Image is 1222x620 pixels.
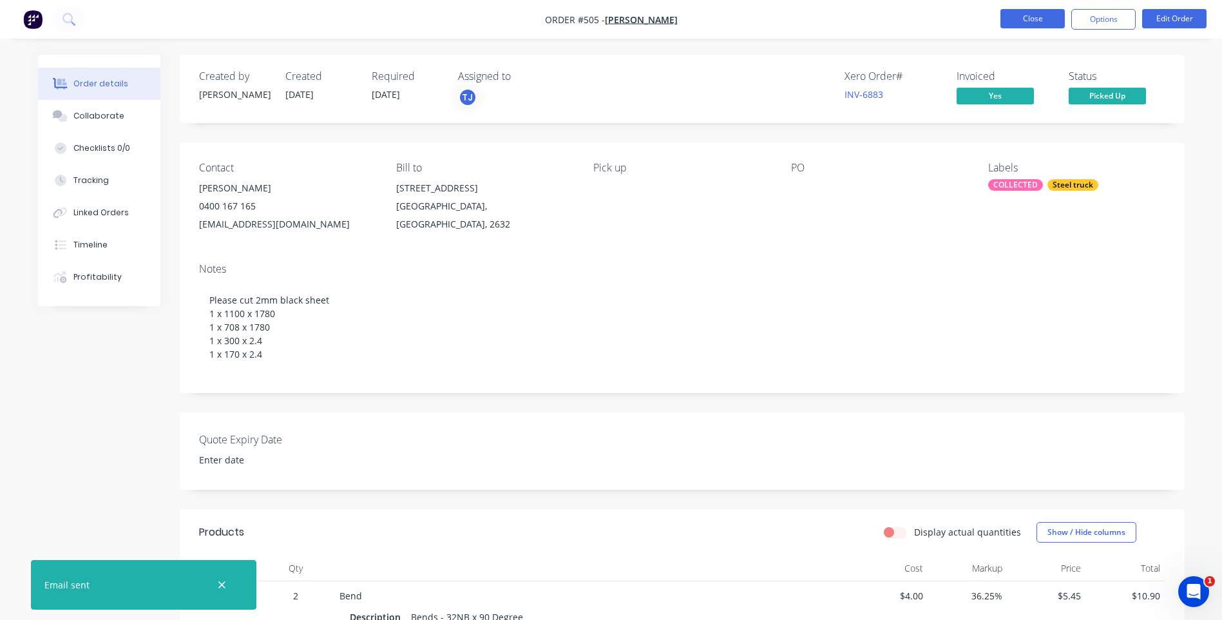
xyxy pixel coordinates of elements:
div: [EMAIL_ADDRESS][DOMAIN_NAME] [199,215,376,233]
button: Collaborate [38,100,160,132]
a: INV-6883 [845,88,883,101]
div: [STREET_ADDRESS] [396,179,573,197]
div: Cost [850,556,929,581]
button: Timeline [38,229,160,261]
button: TJ [458,88,477,107]
span: $10.90 [1091,589,1160,603]
div: Bill to [396,162,573,174]
div: Total [1086,556,1165,581]
span: 2 [293,589,298,603]
div: [STREET_ADDRESS][GEOGRAPHIC_DATA], [GEOGRAPHIC_DATA], 2632 [396,179,573,233]
div: Profitability [73,271,122,283]
label: Quote Expiry Date [199,432,360,447]
div: [PERSON_NAME]0400 167 165[EMAIL_ADDRESS][DOMAIN_NAME] [199,179,376,233]
div: Price [1007,556,1087,581]
div: [PERSON_NAME] [199,88,270,101]
div: Xero Order # [845,70,941,82]
div: Tracking [73,175,109,186]
span: [DATE] [285,88,314,101]
span: Yes [957,88,1034,104]
button: Checklists 0/0 [38,132,160,164]
div: Notes [199,263,1165,275]
div: PO [791,162,968,174]
button: Options [1071,9,1136,30]
div: Qty [257,556,334,581]
div: Markup [928,556,1007,581]
div: Status [1069,70,1165,82]
button: Show / Hide columns [1036,522,1136,543]
input: Enter date [190,450,350,470]
div: 0400 167 165 [199,197,376,215]
div: Contact [199,162,376,174]
button: Close [1000,9,1065,28]
div: Steel truck [1047,179,1098,191]
div: COLLECTED [988,179,1043,191]
a: [PERSON_NAME] [605,14,678,26]
span: 36.25% [933,589,1002,603]
span: 1 [1205,576,1215,586]
div: Checklists 0/0 [73,142,130,154]
label: Display actual quantities [914,525,1021,539]
div: Linked Orders [73,207,129,218]
div: Required [372,70,443,82]
span: $5.45 [1013,589,1082,603]
div: Pick up [593,162,770,174]
div: Created [285,70,356,82]
div: Collaborate [73,110,124,122]
div: Created by [199,70,270,82]
div: Please cut 2mm black sheet 1 x 1100 x 1780 1 x 708 x 1780 1 x 300 x 2.4 1 x 170 x 2.4 [199,280,1165,374]
iframe: Intercom live chat [1178,576,1209,607]
div: Order details [73,78,128,90]
button: Order details [38,68,160,100]
span: $4.00 [855,589,924,603]
img: Factory [23,10,43,29]
button: Profitability [38,261,160,293]
button: Tracking [38,164,160,197]
span: Picked Up [1069,88,1146,104]
div: Invoiced [957,70,1053,82]
div: Products [199,525,244,540]
span: [DATE] [372,88,400,101]
div: Labels [988,162,1165,174]
span: Bend [339,590,362,602]
button: Picked Up [1069,88,1146,107]
button: Edit Order [1142,9,1207,28]
div: Timeline [73,239,108,251]
div: [GEOGRAPHIC_DATA], [GEOGRAPHIC_DATA], 2632 [396,197,573,233]
span: Order #505 - [545,14,605,26]
div: Email sent [44,578,90,592]
button: Linked Orders [38,197,160,229]
div: [PERSON_NAME] [199,179,376,197]
div: Assigned to [458,70,587,82]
